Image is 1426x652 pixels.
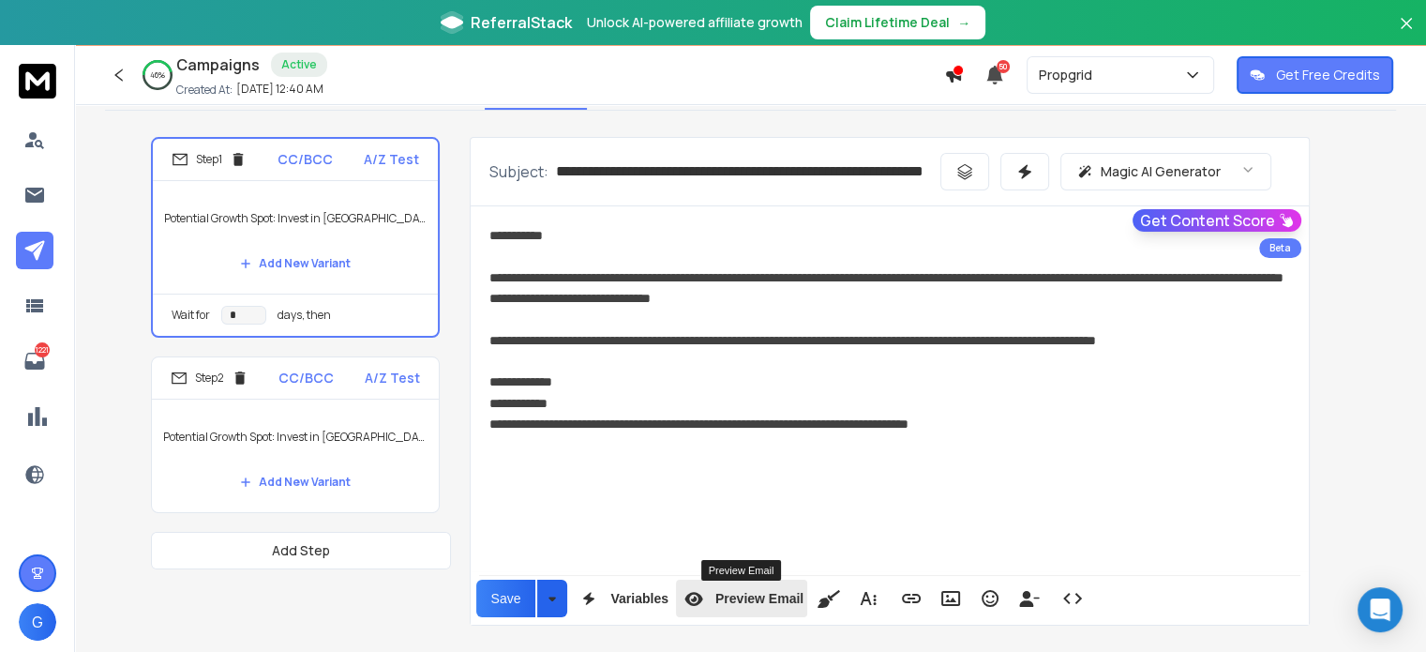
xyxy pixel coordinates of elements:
h1: Campaigns [176,53,260,76]
span: ReferralStack [471,11,572,34]
p: Potential Growth Spot: Invest in [GEOGRAPHIC_DATA] {{firstName}} ji [164,192,427,245]
button: Add Step [151,532,451,569]
div: Beta [1259,238,1301,258]
button: Variables [571,580,672,617]
li: Step1CC/BCCA/Z TestPotential Growth Spot: Invest in [GEOGRAPHIC_DATA] {{firstName}} jiAdd New Var... [151,137,440,338]
span: Variables [607,591,672,607]
p: Propgrid [1039,66,1100,84]
button: More Text [850,580,886,617]
div: Step 2 [171,370,248,387]
p: days, then [278,308,331,323]
p: Unlock AI-powered affiliate growth [587,13,803,32]
p: 1221 [35,342,50,357]
p: Created At: [176,83,233,98]
button: G [19,603,56,641]
button: Insert Unsubscribe Link [1012,580,1047,617]
p: CC/BCC [278,150,333,169]
p: Magic AI Generator [1101,162,1221,181]
button: Clean HTML [811,580,847,617]
button: Close banner [1394,11,1418,56]
p: A/Z Test [364,150,419,169]
p: 46 % [150,69,165,81]
p: Get Free Credits [1276,66,1380,84]
span: 50 [997,60,1010,73]
div: Preview Email [701,560,782,581]
div: Active [271,53,327,77]
span: → [957,13,970,32]
div: Step 1 [172,151,247,168]
p: Potential Growth Spot: Invest in [GEOGRAPHIC_DATA] {{firstName}} ji [163,411,428,463]
button: Save [476,580,536,617]
button: Insert Image (Ctrl+P) [933,580,968,617]
span: Preview Email [712,591,807,607]
button: Code View [1055,580,1090,617]
button: Claim Lifetime Deal→ [810,6,985,39]
div: Open Intercom Messenger [1358,587,1403,632]
button: Emoticons [972,580,1008,617]
button: Magic AI Generator [1060,153,1271,190]
button: Add New Variant [225,245,366,282]
button: Insert Link (Ctrl+K) [893,580,929,617]
button: Add New Variant [225,463,366,501]
button: Preview Email [676,580,807,617]
p: A/Z Test [365,369,420,387]
li: Step2CC/BCCA/Z TestPotential Growth Spot: Invest in [GEOGRAPHIC_DATA] {{firstName}} jiAdd New Var... [151,356,440,513]
p: [DATE] 12:40 AM [236,82,323,97]
p: Wait for [172,308,210,323]
p: CC/BCC [278,369,334,387]
p: Subject: [489,160,548,183]
button: Get Free Credits [1237,56,1393,94]
button: Get Content Score [1133,209,1301,232]
a: 1221 [16,342,53,380]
